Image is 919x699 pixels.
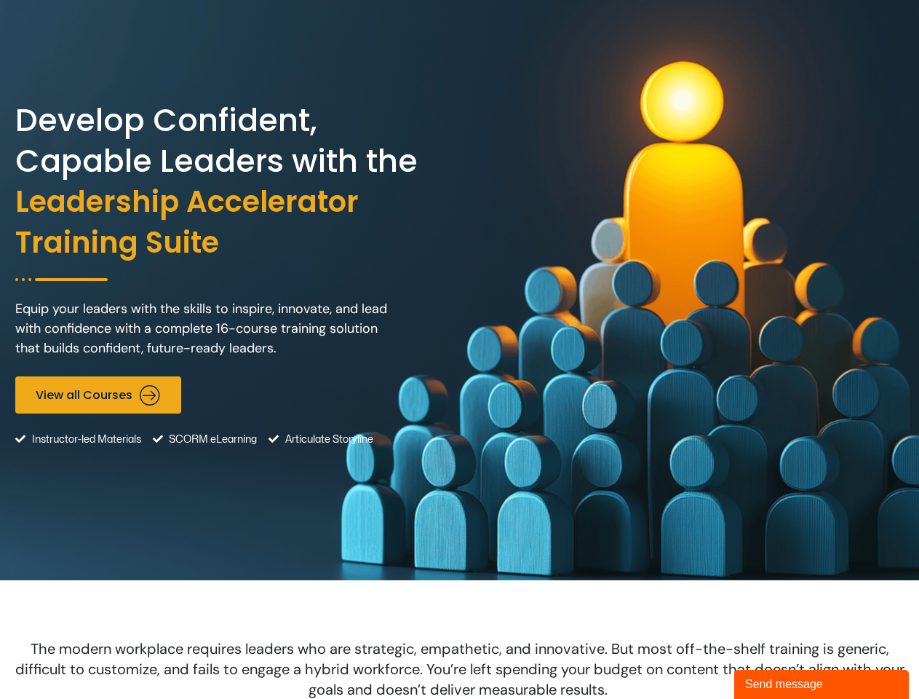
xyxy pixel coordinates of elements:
p: Equip your leaders with the skills to inspire, innovate, and lead with confidence with a complete... [15,299,394,358]
span: View all Courses [36,388,132,402]
span: Articulate Storyline [282,421,373,458]
span: Leadership Accelerator Training Suite [15,182,456,264]
span: The modern workplace requires leaders who are strategic, empathetic, and innovative. But most off... [15,639,904,699]
h2: Develop Confident, Capable Leaders with the [15,100,456,264]
iframe: chat widget [734,667,912,699]
span: Instructor-led Materials [28,421,141,458]
a: View all Courses [15,376,181,414]
span: SCORM eLearning [165,421,257,458]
